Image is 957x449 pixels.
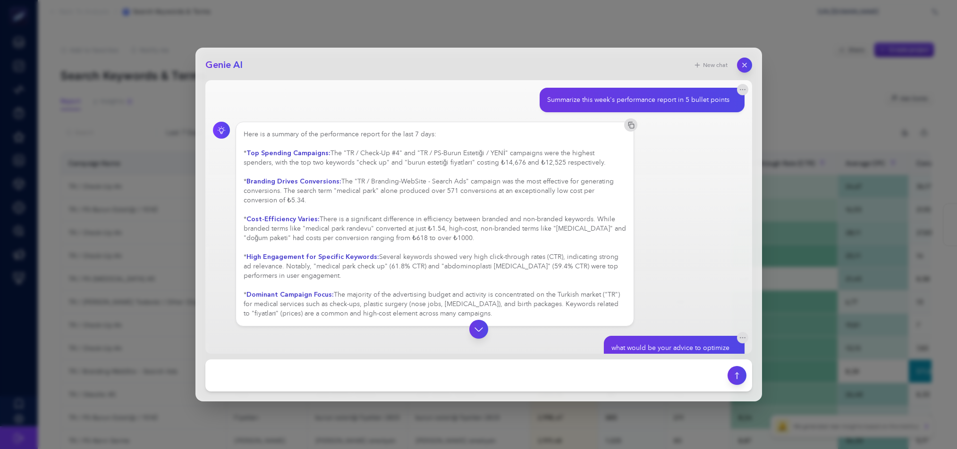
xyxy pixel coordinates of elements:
[205,58,243,72] h2: Genie AI
[246,149,330,158] strong: Top Spending Campaigns:
[246,252,379,261] strong: High Engagement for Specific Keywords:
[246,290,334,299] strong: Dominant Campaign Focus:
[688,58,733,72] button: New chat
[611,343,729,353] div: what would be your advice to optimize
[244,130,627,318] div: Here is a summary of the performance report for the last 7 days: * The "TR / Check-Up #4" and "TR...
[246,215,320,224] strong: Cost-Efficiency Varies:
[624,118,637,132] button: Copy
[547,95,729,105] div: Summarize this week's performance report in 5 bullet points
[246,177,341,186] strong: Branding Drives Conversions:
